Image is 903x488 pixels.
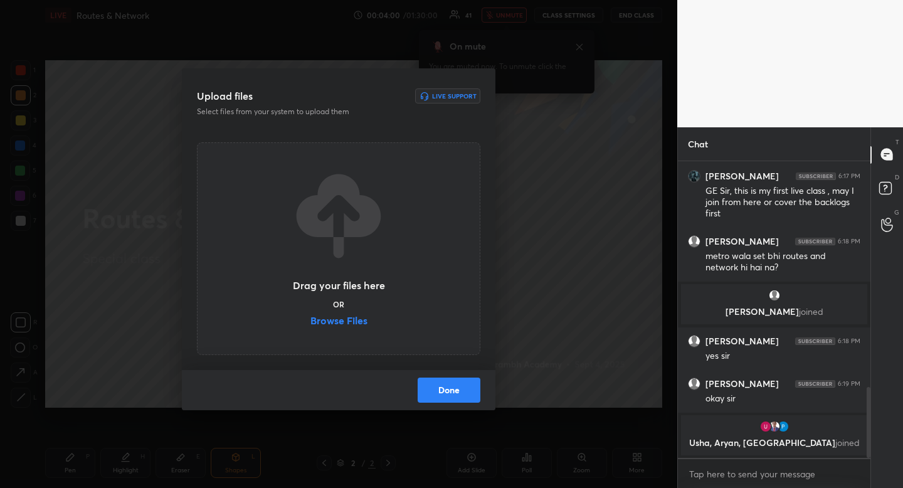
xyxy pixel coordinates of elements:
div: 6:18 PM [838,238,860,245]
img: 4P8fHbbgJtejmAAAAAElFTkSuQmCC [795,337,835,345]
img: default.png [768,289,781,302]
h6: [PERSON_NAME] [705,378,779,390]
div: yes sir [705,350,860,363]
p: [PERSON_NAME] [689,307,860,317]
h6: Live Support [432,93,477,99]
span: joined [835,437,860,448]
h6: [PERSON_NAME] [705,236,779,247]
div: okay sir [705,393,860,405]
h5: OR [333,300,344,308]
img: default.png [689,236,700,247]
p: Select files from your system to upload them [197,106,400,117]
h3: Drag your files here [293,280,385,290]
span: joined [799,305,823,317]
img: thumbnail.jpg [777,420,789,433]
img: default.png [689,378,700,390]
div: grid [678,161,870,459]
p: Chat [678,127,718,161]
img: thumbnail.jpg [759,420,772,433]
img: 4P8fHbbgJtejmAAAAAElFTkSuQmCC [796,172,836,180]
p: Usha, Aryan, [GEOGRAPHIC_DATA] [689,438,860,448]
img: thumbnail.jpg [768,420,781,433]
div: 6:18 PM [838,337,860,345]
div: metro wala set bhi routes and network hi hai na? [705,250,860,274]
h6: [PERSON_NAME] [705,336,779,347]
p: G [894,208,899,217]
div: GE Sir, this is my first live class , may I join from here or cover the backlogs first [705,185,860,220]
p: D [895,172,899,182]
img: thumbnail.jpg [689,171,700,182]
h6: [PERSON_NAME] [705,171,779,182]
img: 4P8fHbbgJtejmAAAAAElFTkSuQmCC [795,380,835,388]
img: 4P8fHbbgJtejmAAAAAElFTkSuQmCC [795,238,835,245]
h3: Upload files [197,88,253,103]
button: Done [418,378,480,403]
p: T [895,137,899,147]
div: 6:19 PM [838,380,860,388]
img: default.png [689,336,700,347]
div: 6:17 PM [838,172,860,180]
